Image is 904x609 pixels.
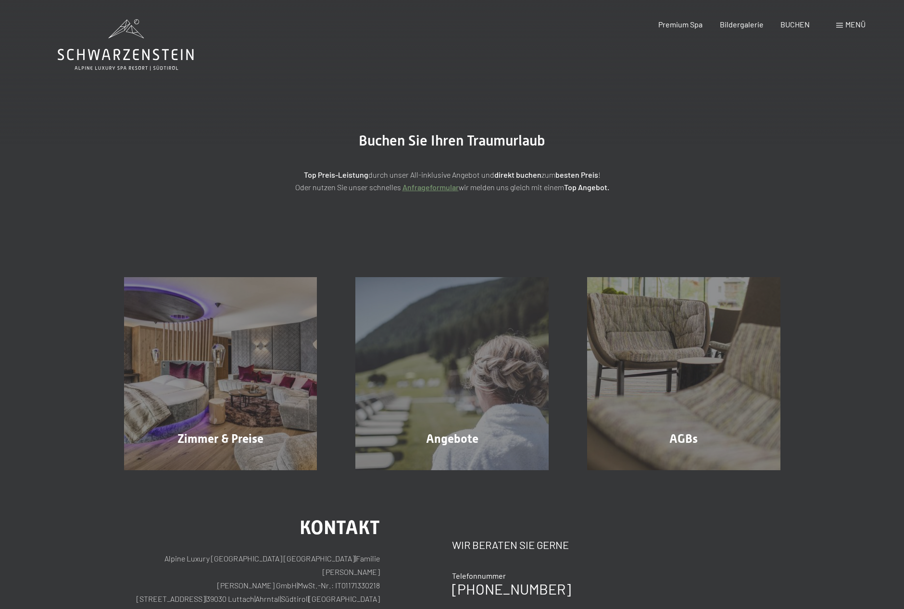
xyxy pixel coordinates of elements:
[564,183,609,192] strong: Top Angebot.
[355,554,356,563] span: |
[280,594,281,603] span: |
[452,580,571,597] a: [PHONE_NUMBER]
[300,516,380,539] span: Kontakt
[177,432,264,446] span: Zimmer & Preise
[105,277,337,470] a: Buchung Zimmer & Preise
[212,169,692,193] p: durch unser All-inklusive Angebot und zum ! Oder nutzen Sie unser schnelles wir melden uns gleich...
[254,594,255,603] span: |
[494,170,541,179] strong: direkt buchen
[426,432,478,446] span: Angebote
[780,20,810,29] a: BUCHEN
[452,571,506,580] span: Telefonnummer
[359,132,545,149] span: Buchen Sie Ihren Traumurlaub
[568,277,800,470] a: Buchung AGBs
[669,432,698,446] span: AGBs
[124,552,380,606] p: Alpine Luxury [GEOGRAPHIC_DATA] [GEOGRAPHIC_DATA] Familie [PERSON_NAME] [PERSON_NAME] GmbH MwSt.-...
[452,538,569,551] span: Wir beraten Sie gerne
[304,170,368,179] strong: Top Preis-Leistung
[845,20,866,29] span: Menü
[720,20,764,29] a: Bildergalerie
[308,594,309,603] span: |
[336,277,568,470] a: Buchung Angebote
[658,20,703,29] a: Premium Spa
[297,581,298,590] span: |
[555,170,598,179] strong: besten Preis
[205,594,206,603] span: |
[402,183,459,192] a: Anfrageformular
